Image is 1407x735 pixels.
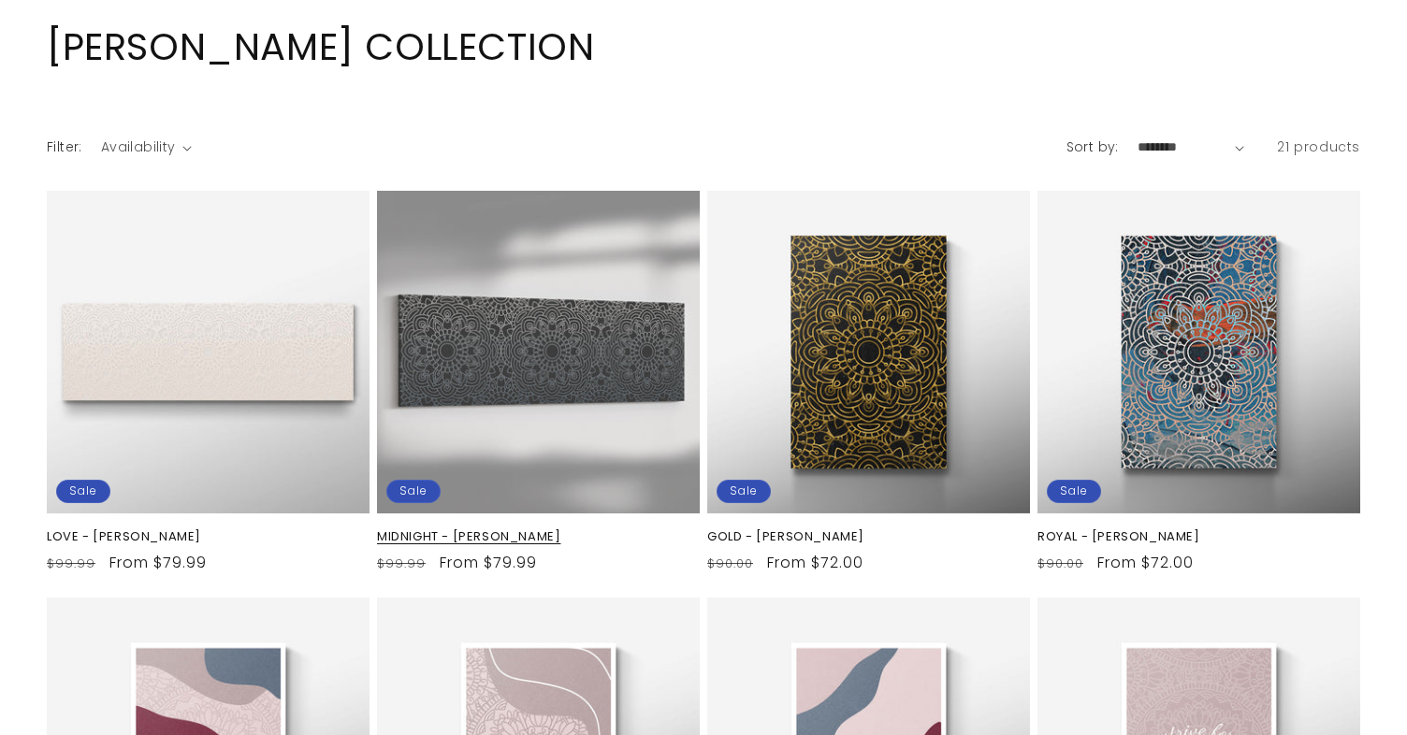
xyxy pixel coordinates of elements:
a: MIDNIGHT - [PERSON_NAME] [377,529,700,545]
a: LOVE - [PERSON_NAME] [47,529,370,545]
a: GOLD - [PERSON_NAME] [707,529,1030,545]
label: Sort by: [1066,137,1119,156]
summary: Availability (0 selected) [101,137,192,157]
span: 21 products [1277,137,1360,156]
span: Availability [101,137,176,156]
h2: Filter: [47,137,82,157]
a: ROYAL - [PERSON_NAME] [1037,529,1360,545]
h1: [PERSON_NAME] COLLECTION [47,22,1360,71]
